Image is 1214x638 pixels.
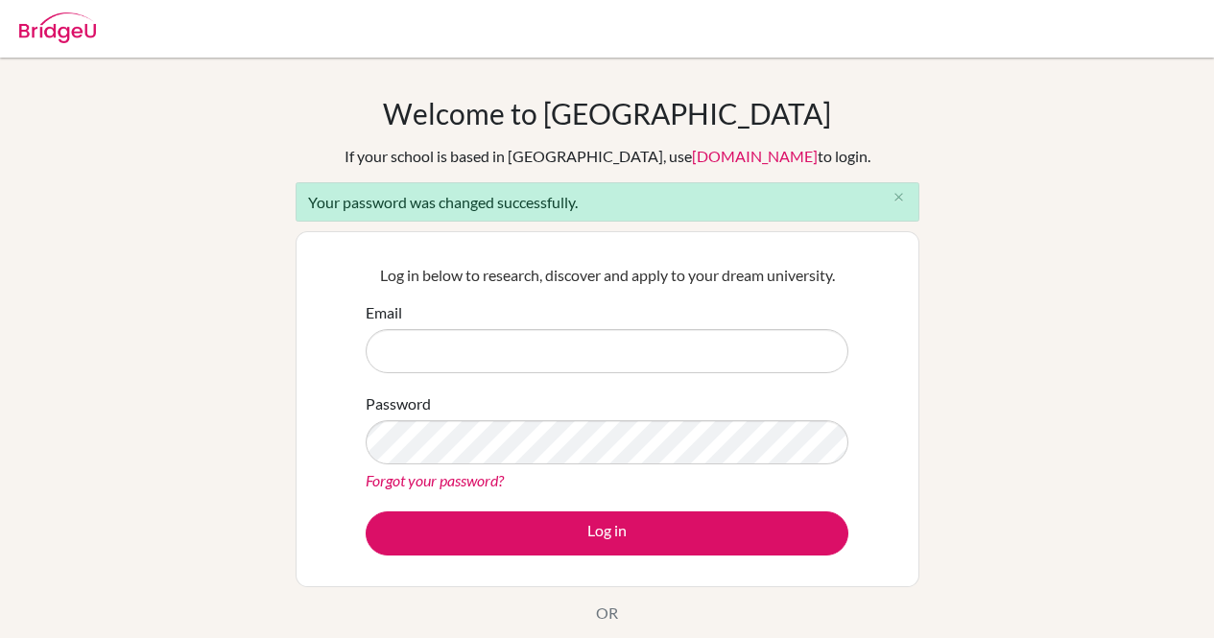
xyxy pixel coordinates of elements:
[366,301,402,324] label: Email
[366,392,431,415] label: Password
[366,511,848,555] button: Log in
[366,471,504,489] a: Forgot your password?
[383,96,831,130] h1: Welcome to [GEOGRAPHIC_DATA]
[596,602,618,625] p: OR
[296,182,919,222] div: Your password was changed successfully.
[892,190,906,204] i: close
[345,145,870,168] div: If your school is based in [GEOGRAPHIC_DATA], use to login.
[366,264,848,287] p: Log in below to research, discover and apply to your dream university.
[692,147,818,165] a: [DOMAIN_NAME]
[880,183,918,212] button: Close
[19,12,96,43] img: Bridge-U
